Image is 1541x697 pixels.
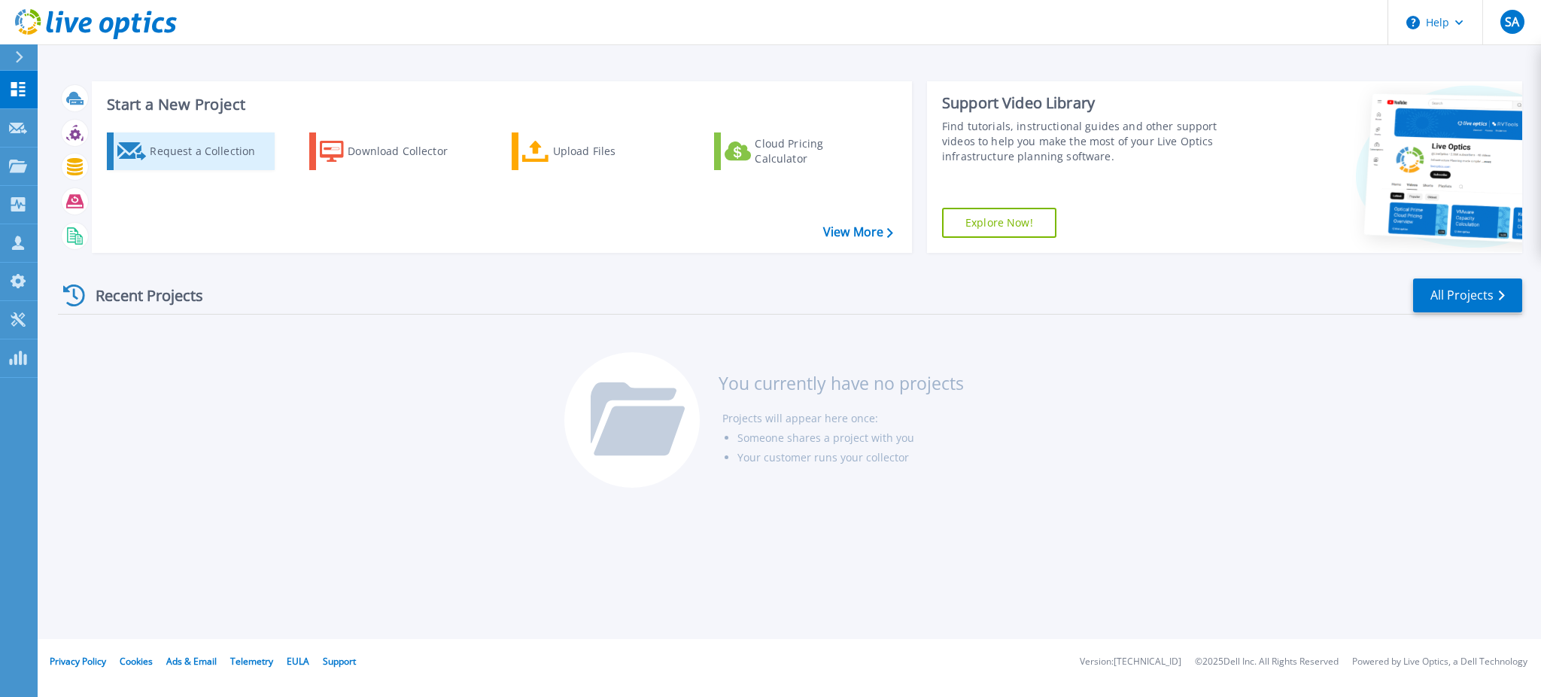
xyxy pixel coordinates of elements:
a: Download Collector [309,132,477,170]
div: Recent Projects [58,277,223,314]
a: Telemetry [230,655,273,668]
div: Request a Collection [150,136,270,166]
div: Find tutorials, instructional guides and other support videos to help you make the most of your L... [942,119,1247,164]
a: Request a Collection [107,132,275,170]
div: Download Collector [348,136,468,166]
a: Ads & Email [166,655,217,668]
a: Upload Files [512,132,679,170]
div: Support Video Library [942,93,1247,113]
li: © 2025 Dell Inc. All Rights Reserved [1195,657,1339,667]
a: Privacy Policy [50,655,106,668]
a: Explore Now! [942,208,1056,238]
li: Your customer runs your collector [737,448,964,467]
a: Cookies [120,655,153,668]
li: Version: [TECHNICAL_ID] [1080,657,1181,667]
a: Cloud Pricing Calculator [714,132,882,170]
h3: You currently have no projects [719,375,964,391]
li: Someone shares a project with you [737,428,964,448]
li: Projects will appear here once: [722,409,964,428]
div: Cloud Pricing Calculator [755,136,875,166]
a: Support [323,655,356,668]
div: Upload Files [553,136,673,166]
li: Powered by Live Optics, a Dell Technology [1352,657,1527,667]
a: EULA [287,655,309,668]
h3: Start a New Project [107,96,892,113]
a: All Projects [1413,278,1522,312]
span: SA [1505,16,1519,28]
a: View More [823,225,893,239]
